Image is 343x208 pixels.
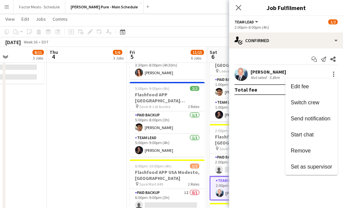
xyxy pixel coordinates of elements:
button: Send notification [285,111,338,127]
button: Edit fee [285,79,338,95]
span: Remove [291,148,311,153]
span: Start chat [291,132,314,137]
span: Set as supervisor [291,164,332,170]
button: Remove [285,143,338,159]
button: Set as supervisor [285,159,338,175]
span: Edit fee [291,84,309,89]
button: Switch crew [285,95,338,111]
span: Send notification [291,116,330,121]
button: Start chat [285,127,338,143]
span: Switch crew [291,100,319,105]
